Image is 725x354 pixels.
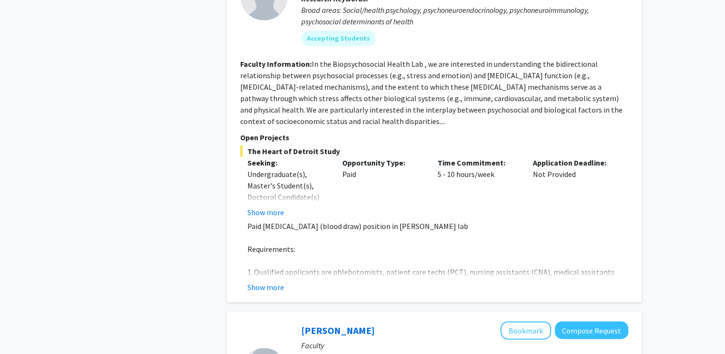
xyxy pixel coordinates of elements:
span: Requirements: [247,244,295,254]
div: Undergraduate(s), Master's Student(s), Doctoral Candidate(s) (PhD, MD, DMD, PharmD, etc.) [247,168,328,226]
b: Faculty Information: [240,59,312,69]
button: Add Robert Harr to Bookmarks [500,322,551,340]
div: Not Provided [526,157,621,218]
mat-chip: Accepting Students [301,31,376,46]
div: 5 - 10 hours/week [430,157,526,218]
button: Compose Request to Robert Harr [555,322,628,339]
span: The Heart of Detroit Study [240,146,628,157]
p: Open Projects [240,132,628,143]
p: Application Deadline: [533,157,614,168]
span: 1. Qualified applicants are phlebotomists, patient care techs (PCT), nursing assistants (CNA), me... [247,267,614,288]
fg-read-more: In the Biopsychosocial Health Lab , we are interested in understanding the bidirectional relation... [240,59,623,126]
button: Show more [247,281,284,293]
span: Paid [MEDICAL_DATA] (blood draw) position in [PERSON_NAME] lab [247,221,468,231]
div: Broad areas: Social/health psychology, psychoneuroendocrinology, psychoneuroimmunology, psychosoc... [301,4,628,27]
div: Paid [335,157,430,218]
p: Time Commitment: [438,157,519,168]
a: [PERSON_NAME] [301,324,375,336]
button: Show more [247,207,284,218]
p: Seeking: [247,157,328,168]
p: Opportunity Type: [342,157,423,168]
p: Faculty [301,340,628,351]
iframe: Chat [7,311,41,347]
